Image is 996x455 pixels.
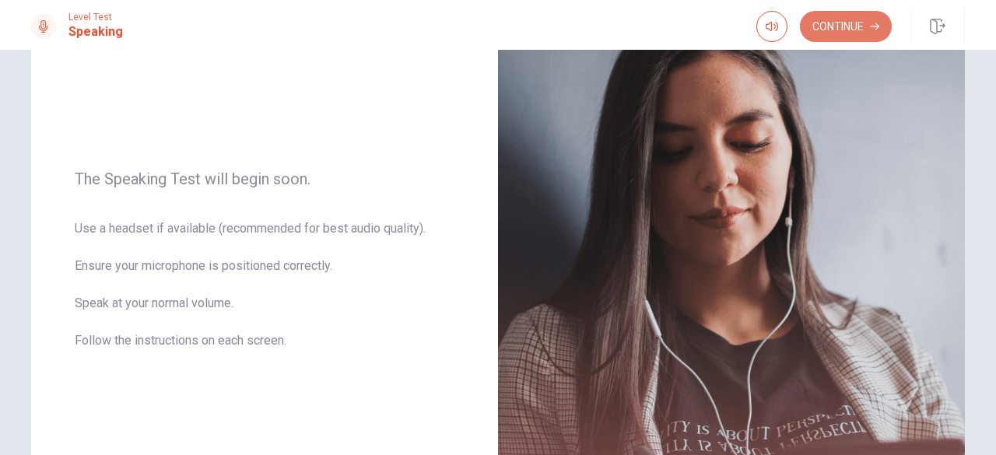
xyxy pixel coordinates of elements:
[75,219,454,369] span: Use a headset if available (recommended for best audio quality). Ensure your microphone is positi...
[68,23,123,41] h1: Speaking
[800,11,892,42] button: Continue
[68,12,123,23] span: Level Test
[75,170,454,188] span: The Speaking Test will begin soon.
